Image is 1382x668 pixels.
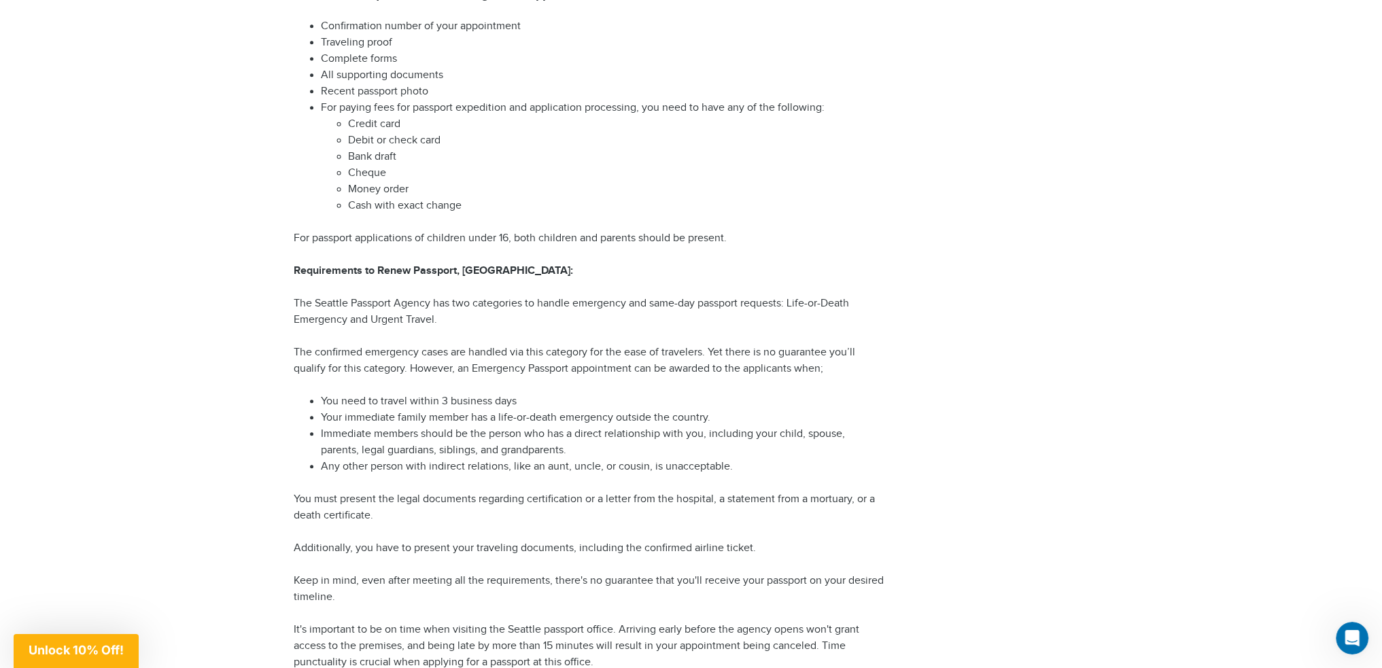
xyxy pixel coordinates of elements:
span: Unlock 10% Off! [29,643,124,657]
li: Immediate members should be the person who has a direct relationship with you, including your chi... [321,426,885,459]
li: Cheque [348,165,885,181]
li: All supporting documents [321,67,885,84]
li: Cash with exact change [348,198,885,214]
li: Complete forms [321,51,885,67]
p: The confirmed emergency cases are handled via this category for the ease of travelers. Yet there ... [294,345,885,377]
li: Your immediate family member has a life-or-death emergency outside the country. [321,410,885,426]
div: Unlock 10% Off! [14,634,139,668]
li: Recent passport photo [321,84,885,100]
p: Keep in mind, even after meeting all the requirements, there's no guarantee that you'll receive y... [294,573,885,605]
li: You need to travel within 3 business days [321,393,885,410]
li: Bank draft [348,149,885,165]
li: For paying fees for passport expedition and application processing, you need to have any of the f... [321,100,885,214]
li: Debit or check card [348,133,885,149]
p: Additionally, you have to present your traveling documents, including the confirmed airline ticket. [294,540,885,557]
li: Confirmation number of your appointment [321,18,885,35]
li: Credit card [348,116,885,133]
strong: Requirements to Renew Passport, [GEOGRAPHIC_DATA]: [294,264,573,277]
p: The Seattle Passport Agency has two categories to handle emergency and same-day passport requests... [294,296,885,328]
iframe: Intercom live chat [1336,622,1368,654]
li: Money order [348,181,885,198]
p: For passport applications of children under 16, both children and parents should be present. [294,230,885,247]
li: Any other person with indirect relations, like an aunt, uncle, or cousin, is unacceptable. [321,459,885,475]
p: You must present the legal documents regarding certification or a letter from the hospital, a sta... [294,491,885,524]
li: Traveling proof [321,35,885,51]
